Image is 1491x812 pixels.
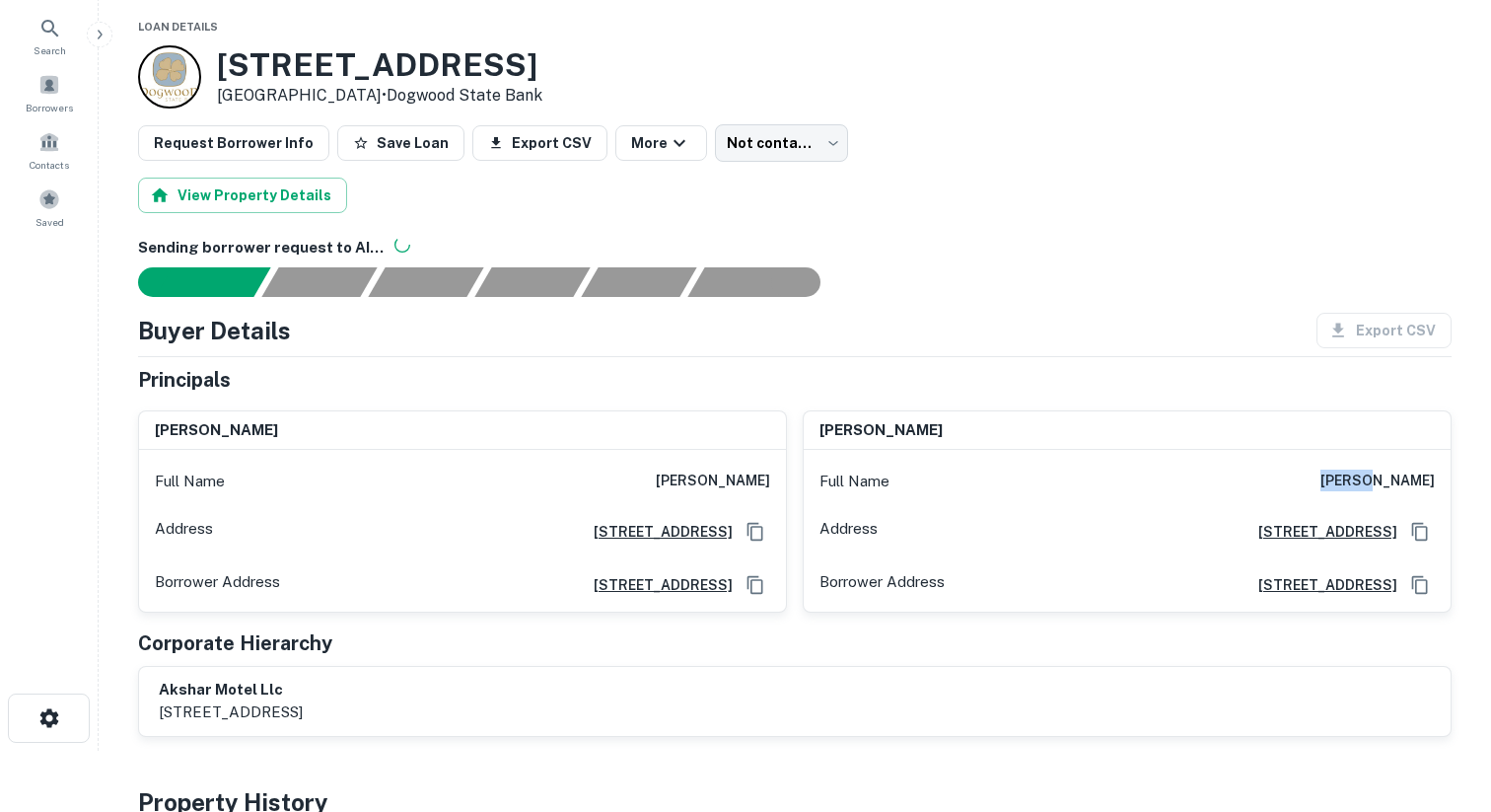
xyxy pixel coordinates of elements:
h6: [PERSON_NAME] [1320,470,1435,493]
iframe: Chat Widget [1392,654,1491,749]
span: Search [34,42,66,58]
a: Search [6,9,93,62]
h6: [PERSON_NAME] [819,419,943,442]
span: Saved [35,214,64,230]
p: [STREET_ADDRESS] [159,701,303,724]
span: Contacts [30,157,69,173]
p: [GEOGRAPHIC_DATA] • [217,84,542,108]
h6: akshar motel llc [159,679,303,701]
p: Full Name [819,470,889,493]
h6: Sending borrower request to AI... [138,237,1452,259]
button: Copy Address [741,517,770,547]
button: Copy Address [741,570,770,600]
h4: Buyer Details [138,313,291,348]
p: Borrower Address [155,570,280,600]
h5: Corporate Hierarchy [138,628,332,658]
a: Saved [6,181,93,234]
button: Copy Address [1405,570,1435,600]
a: [STREET_ADDRESS] [578,574,733,596]
button: More [615,125,707,161]
button: Request Borrower Info [138,125,329,161]
button: Save Loan [337,125,464,161]
p: Address [819,517,878,547]
h5: Principals [138,365,231,395]
a: [STREET_ADDRESS] [1242,574,1397,596]
div: Your request is received and processing... [261,267,377,297]
span: Borrowers [26,100,73,115]
a: Contacts [6,123,93,177]
a: [STREET_ADDRESS] [1242,521,1397,543]
a: Dogwood State Bank [387,86,542,105]
button: Export CSV [472,125,607,161]
div: AI fulfillment process complete. [688,267,844,297]
div: Principals found, still searching for contact information. This may take time... [581,267,696,297]
div: Not contacted [715,124,848,162]
div: Documents found, AI parsing details... [368,267,483,297]
div: Sending borrower request to AI... [114,267,262,297]
p: Borrower Address [819,570,945,600]
div: Principals found, AI now looking for contact information... [474,267,590,297]
a: Borrowers [6,66,93,119]
h3: [STREET_ADDRESS] [217,46,542,84]
h6: [PERSON_NAME] [656,470,770,493]
span: Loan Details [138,21,218,33]
a: [STREET_ADDRESS] [578,521,733,543]
p: Full Name [155,470,225,493]
button: Copy Address [1405,517,1435,547]
h6: [PERSON_NAME] [155,419,278,442]
p: Address [155,517,213,547]
button: View Property Details [138,178,347,213]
